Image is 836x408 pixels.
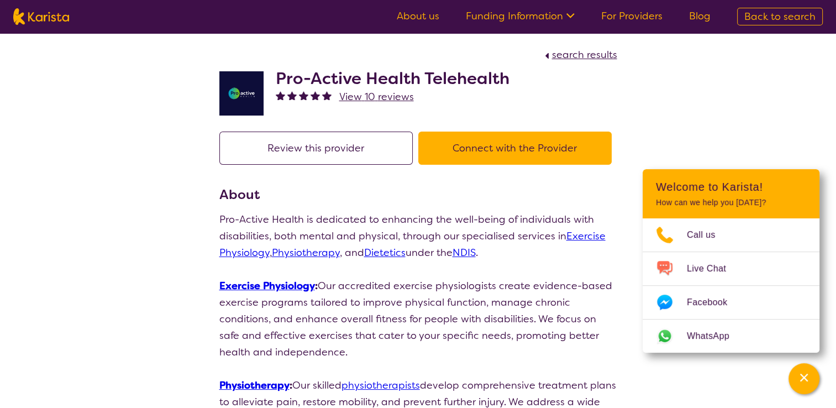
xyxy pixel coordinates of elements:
[322,91,332,100] img: fullstar
[744,10,816,23] span: Back to search
[689,9,711,23] a: Blog
[418,132,612,165] button: Connect with the Provider
[656,180,806,193] h2: Welcome to Karista!
[687,227,729,243] span: Call us
[466,9,575,23] a: Funding Information
[276,69,509,88] h2: Pro-Active Health Telehealth
[737,8,823,25] a: Back to search
[219,132,413,165] button: Review this provider
[13,8,69,25] img: Karista logo
[219,379,292,392] strong: :
[643,218,819,353] ul: Choose channel
[287,91,297,100] img: fullstar
[601,9,663,23] a: For Providers
[453,246,476,259] a: NDIS
[276,91,285,100] img: fullstar
[687,328,743,344] span: WhatsApp
[219,279,315,292] a: Exercise Physiology
[219,379,290,392] a: Physiotherapy
[364,246,406,259] a: Dietetics
[219,279,318,292] strong: :
[687,294,740,311] span: Facebook
[219,278,617,360] p: Our accredited exercise physiologists create evidence-based exercise programs tailored to improve...
[219,71,264,116] img: ymlb0re46ukcwlkv50cv.png
[299,91,308,100] img: fullstar
[311,91,320,100] img: fullstar
[339,88,414,105] a: View 10 reviews
[788,363,819,394] button: Channel Menu
[643,320,819,353] a: Web link opens in a new tab.
[339,90,414,103] span: View 10 reviews
[643,169,819,353] div: Channel Menu
[687,260,739,277] span: Live Chat
[542,48,617,61] a: search results
[219,142,418,155] a: Review this provider
[656,198,806,207] p: How can we help you [DATE]?
[552,48,617,61] span: search results
[219,185,617,205] h3: About
[397,9,439,23] a: About us
[219,211,617,261] p: Pro-Active Health is dedicated to enhancing the well-being of individuals with disabilities, both...
[418,142,617,155] a: Connect with the Provider
[272,246,340,259] a: Physiotherapy
[341,379,420,392] a: physiotherapists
